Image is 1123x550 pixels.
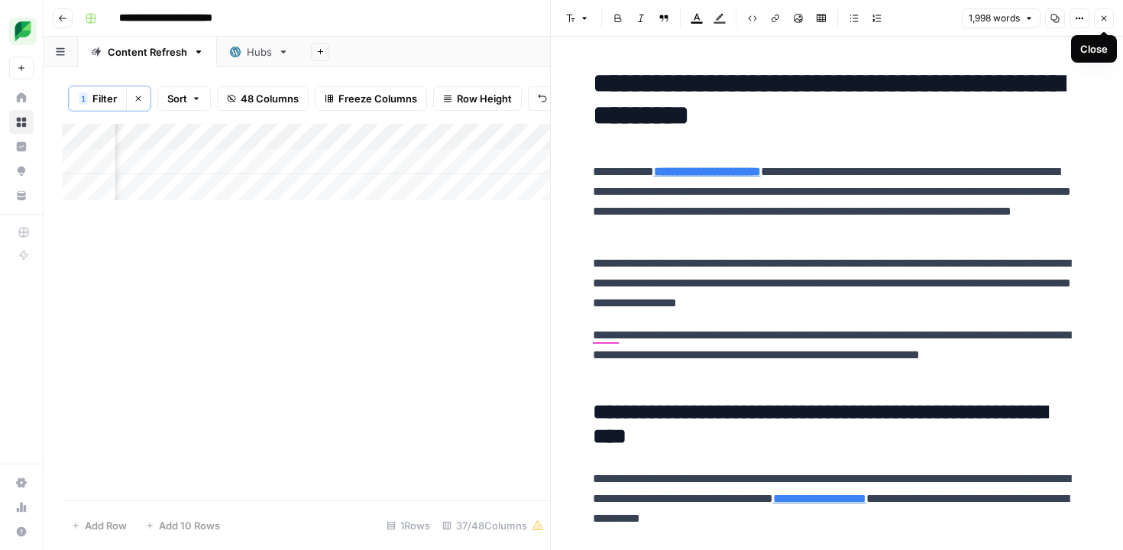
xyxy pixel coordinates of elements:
button: 1Filter [69,86,126,111]
a: Home [9,86,34,110]
span: 48 Columns [241,91,299,106]
button: Freeze Columns [315,86,427,111]
a: Insights [9,134,34,159]
button: Workspace: SproutSocial [9,12,34,50]
a: Hubs [217,37,302,67]
a: Opportunities [9,159,34,183]
span: Row Height [457,91,512,106]
button: 48 Columns [217,86,309,111]
span: 1 [81,92,86,105]
button: 1,998 words [962,8,1040,28]
div: Hubs [247,44,272,60]
div: 37/48 Columns [436,513,550,538]
a: Content Refresh [78,37,217,67]
span: Filter [92,91,117,106]
button: Add Row [62,513,136,538]
span: Add 10 Rows [159,518,220,533]
a: Settings [9,471,34,495]
div: 1 [79,92,88,105]
span: Sort [167,91,187,106]
a: Usage [9,495,34,519]
button: Sort [157,86,211,111]
button: Add 10 Rows [136,513,229,538]
div: 1 Rows [380,513,436,538]
img: SproutSocial Logo [9,18,37,45]
div: Content Refresh [108,44,187,60]
span: 1,998 words [969,11,1020,25]
span: Add Row [85,518,127,533]
a: Your Data [9,183,34,208]
button: Help + Support [9,519,34,544]
span: Freeze Columns [338,91,417,106]
a: Browse [9,110,34,134]
button: Row Height [433,86,522,111]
